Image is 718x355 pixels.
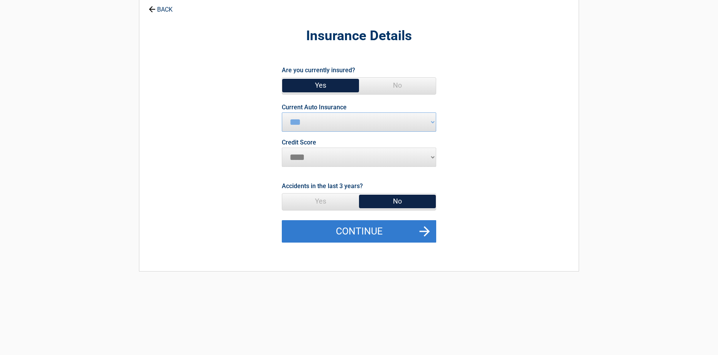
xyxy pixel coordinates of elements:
label: Credit Score [282,139,316,146]
span: Yes [282,194,359,209]
button: Continue [282,220,436,243]
h2: Insurance Details [182,27,536,45]
span: Yes [282,78,359,93]
label: Current Auto Insurance [282,104,347,110]
label: Are you currently insured? [282,65,355,75]
span: No [359,194,436,209]
label: Accidents in the last 3 years? [282,181,363,191]
span: No [359,78,436,93]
